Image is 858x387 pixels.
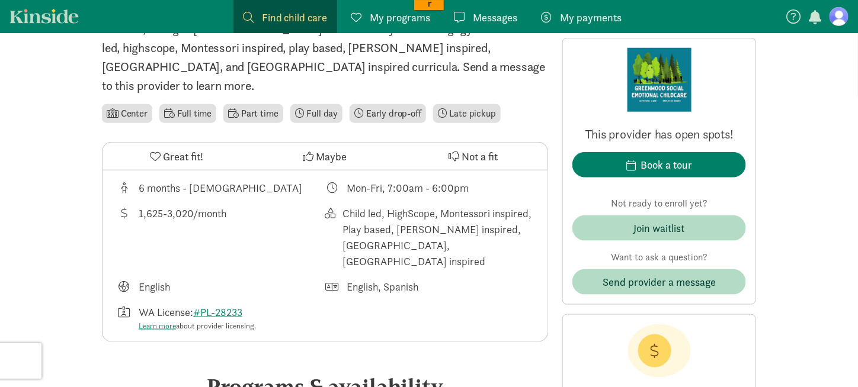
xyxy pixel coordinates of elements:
[159,104,216,123] li: Full time
[102,104,152,123] li: Center
[223,104,283,123] li: Part time
[641,157,692,173] div: Book a tour
[103,143,251,170] button: Great fit!
[325,279,534,295] div: Languages spoken
[634,220,685,236] div: Join waitlist
[473,9,518,25] span: Messages
[222,12,241,21] a: Clear
[139,279,170,295] div: English
[117,304,325,332] div: License number
[251,143,399,170] button: Maybe
[343,205,534,269] div: Child led, HighScope, Montessori inspired, Play based, [PERSON_NAME] inspired, [GEOGRAPHIC_DATA],...
[117,205,325,269] div: Average tuition for this program
[603,274,716,290] span: Send provider a message
[433,104,501,123] li: Late pickup
[572,196,746,211] p: Not ready to enroll yet?
[561,9,622,25] span: My payments
[139,205,226,269] div: 1,625-3,020/month
[399,143,548,170] button: Not a fit
[370,9,431,25] span: My programs
[183,3,239,12] input: ASIN
[163,149,203,165] span: Great fit!
[202,12,222,21] a: Copy
[183,12,202,21] a: View
[572,152,746,178] button: Book a tour
[347,180,469,196] div: Mon-Fri, 7:00am - 6:00pm
[262,9,328,25] span: Find child care
[139,304,256,332] div: WA License:
[325,180,534,196] div: Class schedule
[290,104,343,123] li: Full day
[325,205,534,269] div: This provider's education philosophy
[29,4,44,19] img: hcrasmus
[628,48,691,112] img: Provider logo
[139,180,302,196] div: 6 months - [DEMOGRAPHIC_DATA]
[117,279,325,295] div: Languages taught
[572,269,746,295] button: Send provider a message
[193,305,242,319] a: #PL-28233
[316,149,347,165] span: Maybe
[572,126,746,143] p: This provider has open spots!
[462,149,498,165] span: Not a fit
[139,320,256,332] div: about provider licensing.
[9,9,79,24] a: Kinside
[350,104,426,123] li: Early drop-off
[117,180,325,196] div: Age range for children that this provider cares for
[139,321,176,331] a: Learn more
[347,279,419,295] div: English, Spanish
[572,250,746,265] p: Want to ask a question?
[572,215,746,241] button: Join waitlist
[63,5,158,20] input: ASIN, PO, Alias, + more...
